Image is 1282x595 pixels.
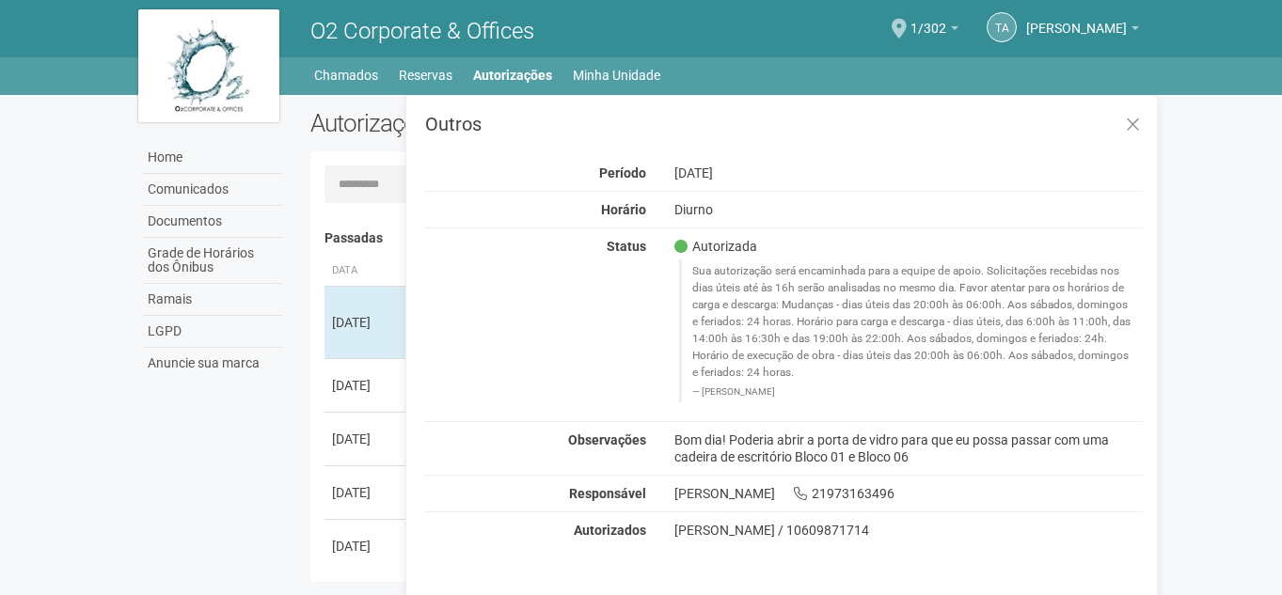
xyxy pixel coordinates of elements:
img: logo.jpg [138,9,279,122]
a: Grade de Horários dos Ônibus [143,238,282,284]
a: TA [987,12,1017,42]
span: Autorizada [674,238,757,255]
strong: Período [599,165,646,180]
blockquote: Sua autorização será encaminhada para a equipe de apoio. Solicitações recebidas nos dias úteis at... [679,259,1144,401]
strong: Responsável [569,486,646,501]
span: O2 Corporate & Offices [310,18,534,44]
a: Autorizações [473,62,552,88]
div: [DATE] [332,376,402,395]
div: [PERSON_NAME] / 10609871714 [674,522,1144,539]
h3: Outros [425,115,1143,133]
div: Bom dia! Poderia abrir a porta de vidro para que eu possa passar com uma cadeira de escritório Bl... [660,431,1158,465]
th: Data [324,256,409,287]
footer: [PERSON_NAME] [692,385,1133,399]
div: [PERSON_NAME] 21973163496 [660,485,1158,502]
a: Minha Unidade [573,62,660,88]
a: LGPD [143,316,282,348]
div: [DATE] [660,164,1158,181]
div: Diurno [660,201,1158,218]
div: [DATE] [332,483,402,502]
h4: Passadas [324,231,1131,245]
span: Thamiris Abdala [1026,3,1127,36]
a: Home [143,142,282,174]
strong: Autorizados [574,523,646,538]
strong: Status [607,239,646,254]
div: [DATE] [332,537,402,556]
div: [DATE] [332,430,402,448]
a: [PERSON_NAME] [1026,23,1139,39]
a: Reservas [399,62,452,88]
h2: Autorizações [310,109,713,137]
a: 1/302 [910,23,958,39]
a: Ramais [143,284,282,316]
a: Documentos [143,206,282,238]
a: Anuncie sua marca [143,348,282,379]
span: 1/302 [910,3,946,36]
div: [DATE] [332,313,402,332]
strong: Horário [601,202,646,217]
a: Chamados [314,62,378,88]
a: Comunicados [143,174,282,206]
strong: Observações [568,432,646,447]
